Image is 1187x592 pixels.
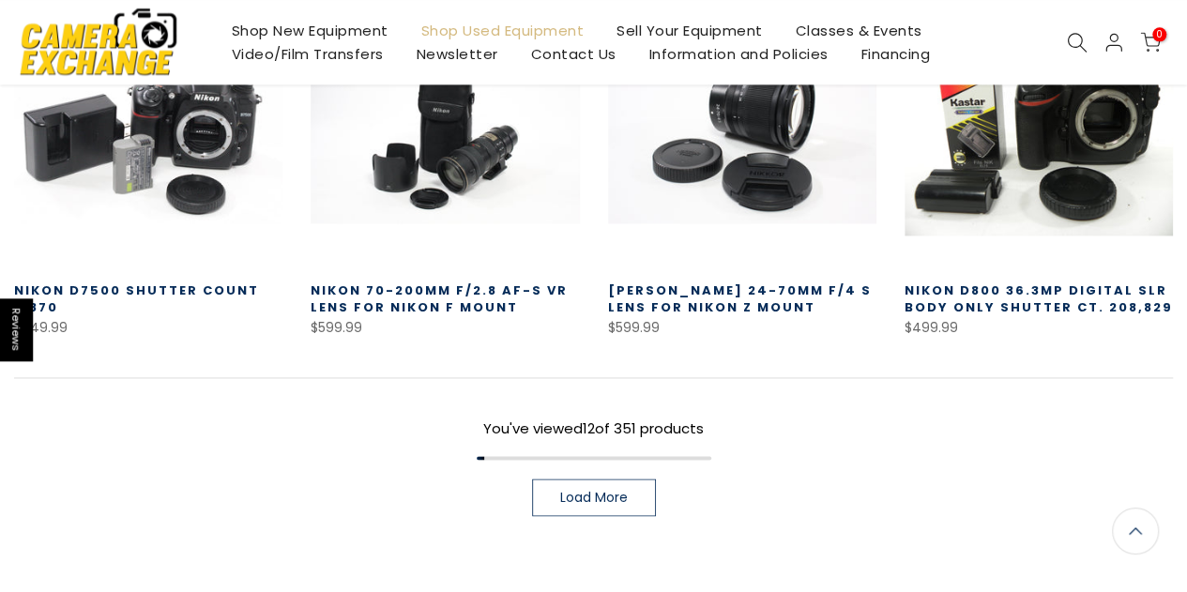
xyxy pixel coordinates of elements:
div: $499.99 [905,316,1173,340]
a: Shop New Equipment [215,19,404,42]
div: $599.99 [608,316,876,340]
a: Back to the top [1112,508,1159,554]
a: Nikon 70-200mm f/2.8 AF-S VR Lens for Nikon F Mount [311,281,568,316]
a: Contact Us [514,42,632,66]
a: Classes & Events [779,19,938,42]
a: Load More [532,478,656,516]
a: Sell Your Equipment [601,19,780,42]
span: 12 [583,418,595,438]
a: Video/Film Transfers [215,42,400,66]
div: $599.99 [311,316,579,340]
span: 0 [1152,27,1166,41]
a: 0 [1140,32,1161,53]
a: Nikon D7500 Shutter Count 7,870 [14,281,259,316]
a: Newsletter [400,42,514,66]
div: $749.99 [14,316,282,340]
a: [PERSON_NAME] 24-70mm f/4 S Lens for Nikon Z Mount [608,281,872,316]
span: You've viewed of 351 products [483,418,704,438]
a: Financing [845,42,947,66]
a: Information and Policies [632,42,845,66]
a: Shop Used Equipment [404,19,601,42]
span: Load More [560,491,628,504]
a: Nikon D800 36.3mp Digital SLR Body Only Shutter Ct. 208,829 [905,281,1173,316]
